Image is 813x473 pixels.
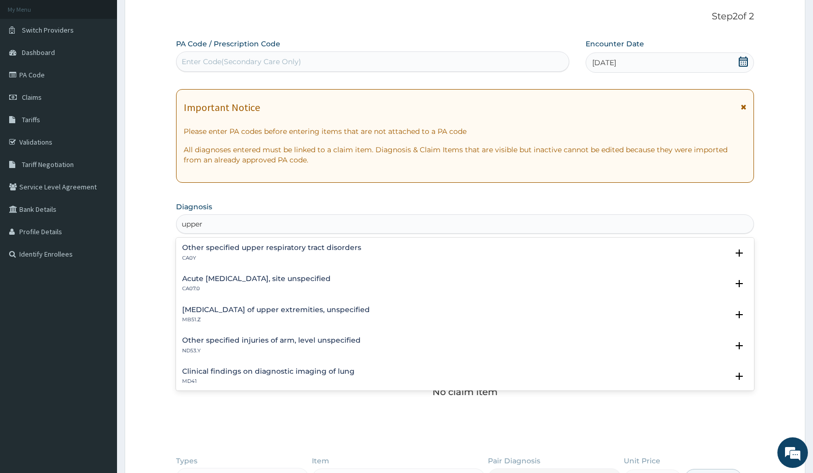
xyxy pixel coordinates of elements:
h1: Important Notice [184,102,260,113]
div: Chat with us now [53,57,171,70]
div: Minimize live chat window [167,5,191,30]
p: Please enter PA codes before entering items that are not attached to a PA code [184,126,746,136]
i: open select status [733,340,745,352]
i: open select status [733,309,745,321]
p: All diagnoses entered must be linked to a claim item. Diagnosis & Claim Items that are visible bu... [184,145,746,165]
p: No claim item [432,387,498,397]
p: MB51.Z [182,316,370,323]
h4: Other specified injuries of arm, level unspecified [182,337,361,344]
h4: Clinical findings on diagnostic imaging of lung [182,368,355,375]
i: open select status [733,370,745,382]
img: d_794563401_company_1708531726252_794563401 [19,51,41,76]
span: Tariff Negotiation [22,160,74,169]
i: open select status [733,277,745,290]
label: Encounter Date [586,39,644,49]
div: Enter Code(Secondary Care Only) [182,57,301,67]
p: MD41 [182,378,355,385]
p: CA07.0 [182,285,331,292]
span: Dashboard [22,48,55,57]
p: Step 2 of 2 [176,11,754,22]
p: ND53.Y [182,347,361,354]
h4: Other specified upper respiratory tract disorders [182,244,361,252]
p: CA0Y [182,255,361,262]
label: Diagnosis [176,202,212,212]
span: Switch Providers [22,25,74,35]
label: PA Code / Prescription Code [176,39,280,49]
span: Claims [22,93,42,102]
h4: Acute [MEDICAL_DATA], site unspecified [182,275,331,283]
span: We're online! [59,128,140,231]
h4: [MEDICAL_DATA] of upper extremities, unspecified [182,306,370,314]
textarea: Type your message and hit 'Enter' [5,278,194,314]
span: [DATE] [592,58,616,68]
i: open select status [733,247,745,259]
span: Tariffs [22,115,40,124]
